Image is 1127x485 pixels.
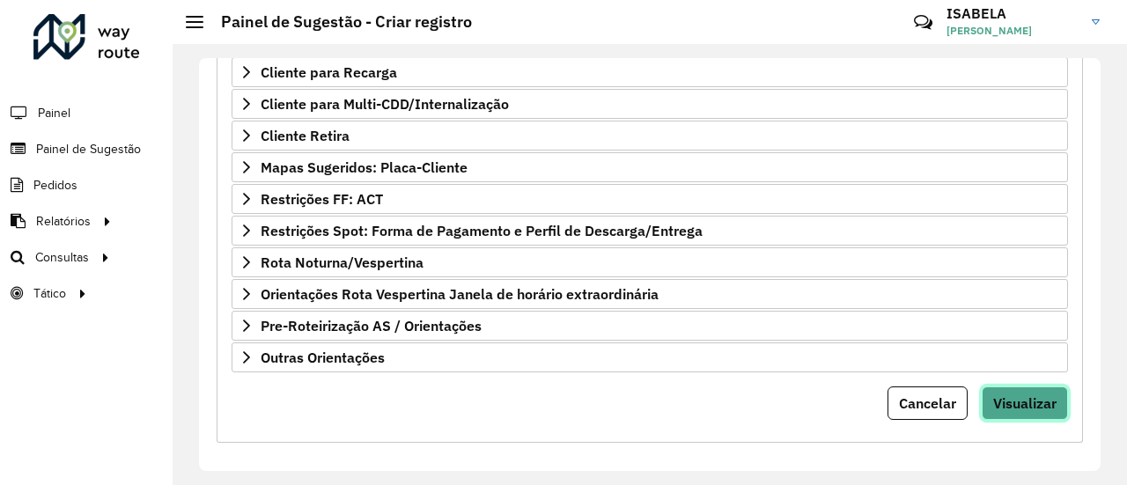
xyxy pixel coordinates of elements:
[232,121,1068,151] a: Cliente Retira
[232,311,1068,341] a: Pre-Roteirização AS / Orientações
[993,394,1057,412] span: Visualizar
[38,104,70,122] span: Painel
[261,97,509,111] span: Cliente para Multi-CDD/Internalização
[33,176,77,195] span: Pedidos
[947,5,1079,22] h3: ISABELA
[261,255,424,269] span: Rota Noturna/Vespertina
[232,216,1068,246] a: Restrições Spot: Forma de Pagamento e Perfil de Descarga/Entrega
[36,212,91,231] span: Relatórios
[232,152,1068,182] a: Mapas Sugeridos: Placa-Cliente
[888,386,968,420] button: Cancelar
[232,342,1068,372] a: Outras Orientações
[33,284,66,303] span: Tático
[899,394,956,412] span: Cancelar
[261,65,397,79] span: Cliente para Recarga
[261,160,468,174] span: Mapas Sugeridos: Placa-Cliente
[261,192,383,206] span: Restrições FF: ACT
[203,12,472,32] h2: Painel de Sugestão - Criar registro
[232,247,1068,277] a: Rota Noturna/Vespertina
[982,386,1068,420] button: Visualizar
[232,57,1068,87] a: Cliente para Recarga
[232,184,1068,214] a: Restrições FF: ACT
[261,319,482,333] span: Pre-Roteirização AS / Orientações
[261,224,703,238] span: Restrições Spot: Forma de Pagamento e Perfil de Descarga/Entrega
[36,140,141,158] span: Painel de Sugestão
[904,4,942,41] a: Contato Rápido
[232,89,1068,119] a: Cliente para Multi-CDD/Internalização
[261,287,659,301] span: Orientações Rota Vespertina Janela de horário extraordinária
[232,279,1068,309] a: Orientações Rota Vespertina Janela de horário extraordinária
[261,350,385,364] span: Outras Orientações
[35,248,89,267] span: Consultas
[261,129,350,143] span: Cliente Retira
[947,23,1079,39] span: [PERSON_NAME]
